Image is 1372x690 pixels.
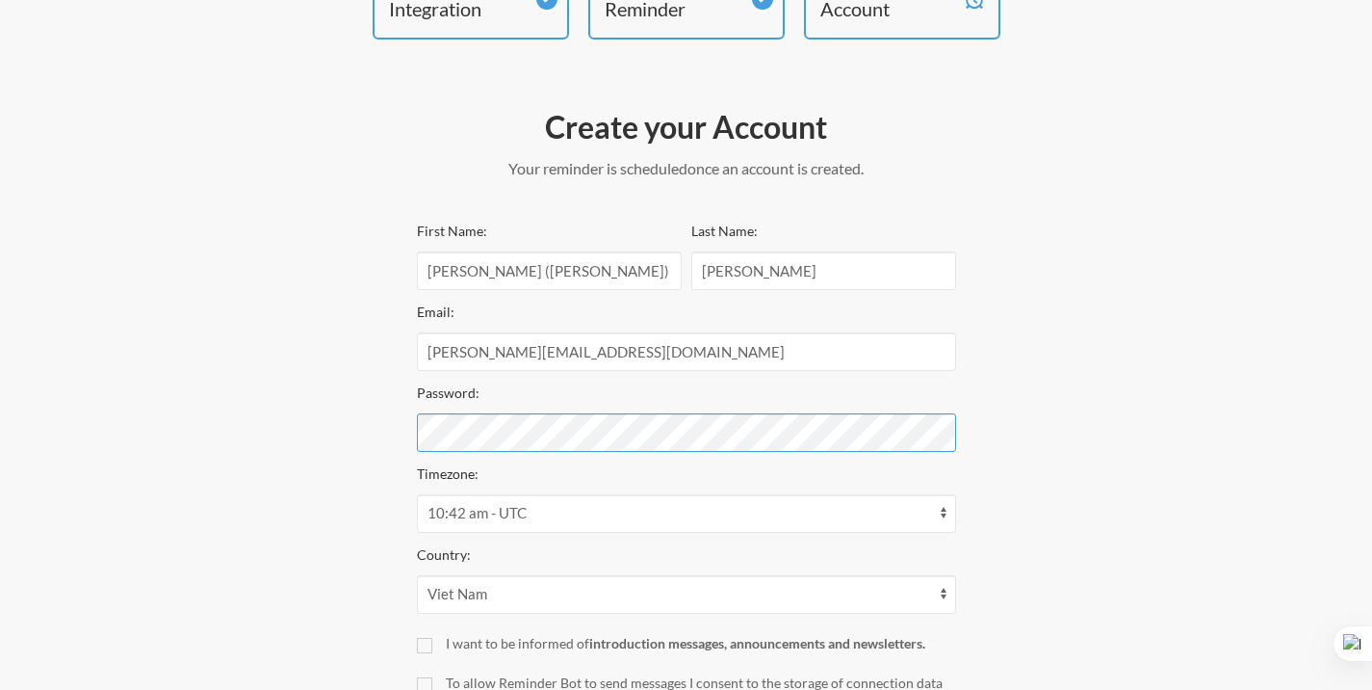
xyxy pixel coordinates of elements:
label: Email: [417,304,454,320]
label: First Name: [417,223,487,239]
h2: Create your Account [417,107,956,147]
div: I want to be informed of [446,633,956,653]
strong: introduction messages, announcements and newsletters. [589,635,925,651]
label: Country: [417,546,471,563]
input: I want to be informed ofintroduction messages, announcements and newsletters. [417,638,432,653]
label: Timezone: [417,465,479,482]
label: Last Name: [691,223,758,239]
label: Password: [417,385,479,401]
p: Your reminder is scheduled once an account is created. [417,157,956,180]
